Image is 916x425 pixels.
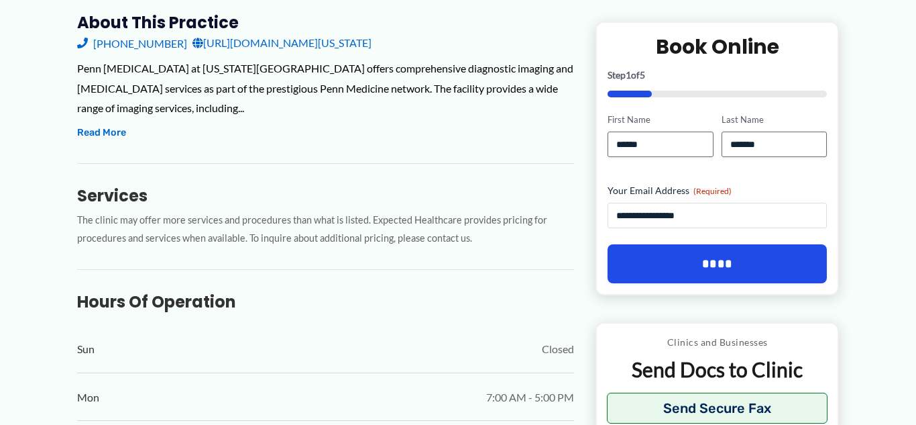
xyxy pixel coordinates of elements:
button: Read More [77,125,126,141]
label: Last Name [722,113,827,126]
span: 1 [626,69,631,81]
h3: About this practice [77,12,574,33]
span: Closed [542,339,574,359]
span: 7:00 AM - 5:00 PM [486,387,574,408]
span: 5 [640,69,645,81]
label: First Name [608,113,713,126]
p: Clinics and Businesses [607,334,827,351]
div: Penn [MEDICAL_DATA] at [US_STATE][GEOGRAPHIC_DATA] offers comprehensive diagnostic imaging and [M... [77,58,574,118]
label: Your Email Address [608,184,827,197]
p: Step of [608,70,827,80]
h2: Book Online [608,34,827,60]
a: [PHONE_NUMBER] [77,33,187,53]
button: Send Secure Fax [607,393,827,424]
span: Sun [77,339,95,359]
p: Send Docs to Clinic [607,357,827,383]
h3: Services [77,185,574,206]
span: Mon [77,387,99,408]
span: (Required) [693,186,732,196]
a: [URL][DOMAIN_NAME][US_STATE] [192,33,371,53]
h3: Hours of Operation [77,291,574,312]
p: The clinic may offer more services and procedures than what is listed. Expected Healthcare provid... [77,211,574,248]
